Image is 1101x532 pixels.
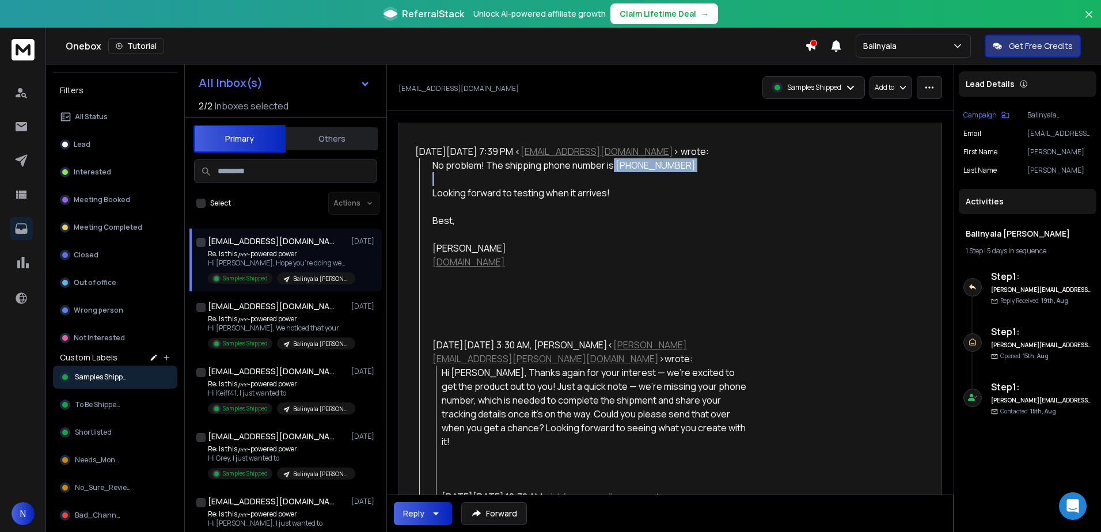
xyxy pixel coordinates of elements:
[293,340,348,348] p: Balinyala [PERSON_NAME]
[351,367,377,376] p: [DATE]
[208,510,346,519] p: Re: Is this 𝑝𝑒𝑒-powered power
[351,237,377,246] p: [DATE]
[75,455,123,465] span: Needs_Money
[53,82,177,98] h3: Filters
[210,199,231,208] label: Select
[53,105,177,128] button: All Status
[1059,492,1087,520] div: Open Intercom Messenger
[208,301,335,312] h1: [EMAIL_ADDRESS][DOMAIN_NAME]
[60,352,117,363] h3: Custom Labels
[402,7,464,21] span: ReferralStack
[991,396,1092,405] h6: [PERSON_NAME][EMAIL_ADDRESS][PERSON_NAME][DOMAIN_NAME]
[208,519,346,528] p: Hi [PERSON_NAME], I just wanted to
[521,145,673,158] a: [EMAIL_ADDRESS][DOMAIN_NAME]
[442,366,751,449] div: Hi [PERSON_NAME], Thanks again for your interest — we're excited to get the product out to you! J...
[863,40,901,52] p: Balinyala
[12,502,35,525] button: N
[963,166,997,175] p: Last Name
[74,140,90,149] p: Lead
[1000,297,1068,305] p: Reply Received
[394,502,452,525] button: Reply
[1027,166,1092,175] p: [PERSON_NAME]
[432,186,752,200] div: Looking forward to testing when it arrives!
[208,444,346,454] p: Re: Is this 𝑝𝑒𝑒-powered power
[966,246,983,256] span: 1 Step
[208,431,335,442] h1: [EMAIL_ADDRESS][DOMAIN_NAME]
[1027,111,1092,120] p: Balinyala [PERSON_NAME]
[1027,147,1092,157] p: [PERSON_NAME]
[1027,129,1092,138] p: [EMAIL_ADDRESS][DOMAIN_NAME]
[963,147,997,157] p: First Name
[74,278,116,287] p: Out of office
[75,373,131,382] span: Samples Shipped
[74,333,125,343] p: Not Interested
[351,302,377,311] p: [DATE]
[53,299,177,322] button: Wrong person
[966,246,1089,256] div: |
[787,83,841,92] p: Samples Shipped
[53,271,177,294] button: Out of office
[1009,40,1073,52] p: Get Free Credits
[223,339,268,348] p: Samples Shipped
[53,326,177,349] button: Not Interested
[53,161,177,184] button: Interested
[991,325,1092,339] h6: Step 1 :
[987,246,1046,256] span: 5 days in sequence
[215,99,288,113] h3: Inboxes selected
[208,249,346,259] p: Re: Is this 𝑝𝑒𝑒-powered power
[74,250,98,260] p: Closed
[108,38,164,54] button: Tutorial
[550,491,633,503] a: jshfenn@gmail.com
[286,126,378,151] button: Others
[74,195,130,204] p: Meeting Booked
[875,83,894,92] p: Add to
[208,235,335,247] h1: [EMAIL_ADDRESS][DOMAIN_NAME]
[403,508,424,519] div: Reply
[415,145,751,158] div: [DATE][DATE] 7:39 PM < > wrote:
[963,111,1009,120] button: Campaign
[1081,7,1096,35] button: Close banner
[293,275,348,283] p: Balinyala [PERSON_NAME]
[293,405,348,413] p: Balinyala [PERSON_NAME]
[53,476,177,499] button: No_Sure_Review
[75,112,108,121] p: All Status
[53,421,177,444] button: Shortlisted
[199,77,263,89] h1: All Inbox(s)
[208,366,335,377] h1: [EMAIL_ADDRESS][DOMAIN_NAME]
[223,404,268,413] p: Samples Shipped
[74,306,123,315] p: Wrong person
[208,496,335,507] h1: [EMAIL_ADDRESS][DOMAIN_NAME]
[963,129,981,138] p: Email
[991,269,1092,283] h6: Step 1 :
[208,259,346,268] p: Hi [PERSON_NAME], Hope you’re doing well! We
[74,168,111,177] p: Interested
[959,189,1096,214] div: Activities
[208,379,346,389] p: Re: Is this 𝑝𝑒𝑒-powered power
[432,241,752,255] div: [PERSON_NAME]
[53,449,177,472] button: Needs_Money
[966,228,1089,240] h1: Balinyala [PERSON_NAME]
[432,158,752,172] div: No problem! The shipping phone number is [PHONE_NUMBER]
[208,314,346,324] p: Re: Is this 𝑝𝑒𝑒-powered power
[432,256,505,268] a: [DOMAIN_NAME]
[1000,407,1056,416] p: Contacted
[75,428,112,437] span: Shortlisted
[432,214,752,227] div: Best,
[1041,297,1068,305] span: 19th, Aug
[991,286,1092,294] h6: [PERSON_NAME][EMAIL_ADDRESS][PERSON_NAME][DOMAIN_NAME]
[53,244,177,267] button: Closed
[208,454,346,463] p: Hi Grey, I just wanted to
[53,393,177,416] button: To Be Shipped
[1030,407,1056,415] span: 15th, Aug
[75,400,121,409] span: To Be Shipped
[75,483,131,492] span: No_Sure_Review
[223,469,268,478] p: Samples Shipped
[1023,352,1049,360] span: 15th, Aug
[1000,352,1049,360] p: Opened
[351,497,377,506] p: [DATE]
[75,511,122,520] span: Bad_Channel
[398,84,519,93] p: [EMAIL_ADDRESS][DOMAIN_NAME]
[461,502,527,525] button: Forward
[74,223,142,232] p: Meeting Completed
